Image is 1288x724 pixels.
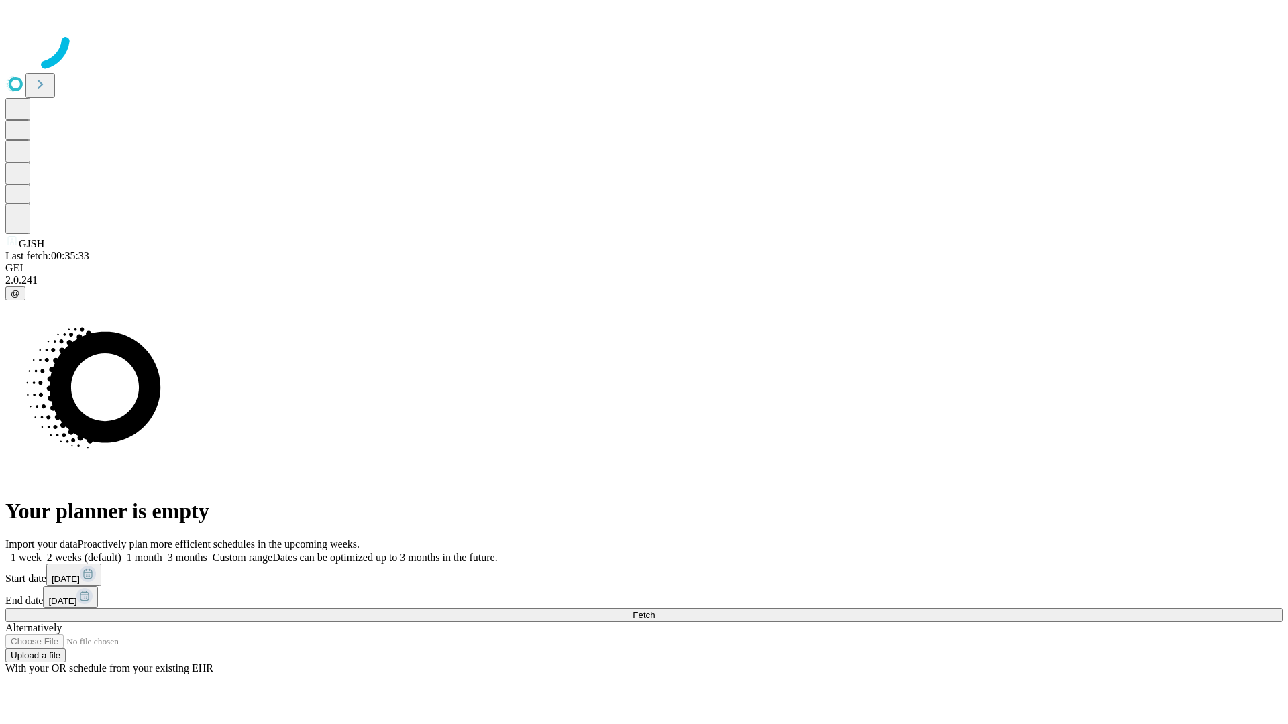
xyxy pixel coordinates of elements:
[127,552,162,563] span: 1 month
[5,586,1283,608] div: End date
[52,574,80,584] span: [DATE]
[213,552,272,563] span: Custom range
[46,564,101,586] button: [DATE]
[11,552,42,563] span: 1 week
[168,552,207,563] span: 3 months
[5,262,1283,274] div: GEI
[5,648,66,662] button: Upload a file
[5,250,89,261] span: Last fetch: 00:35:33
[272,552,497,563] span: Dates can be optimized up to 3 months in the future.
[5,499,1283,524] h1: Your planner is empty
[5,286,25,300] button: @
[43,586,98,608] button: [DATE]
[48,596,76,606] span: [DATE]
[633,610,655,620] span: Fetch
[11,288,20,298] span: @
[78,538,360,550] span: Proactively plan more efficient schedules in the upcoming weeks.
[47,552,121,563] span: 2 weeks (default)
[19,238,44,249] span: GJSH
[5,564,1283,586] div: Start date
[5,608,1283,622] button: Fetch
[5,622,62,633] span: Alternatively
[5,538,78,550] span: Import your data
[5,274,1283,286] div: 2.0.241
[5,662,213,674] span: With your OR schedule from your existing EHR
